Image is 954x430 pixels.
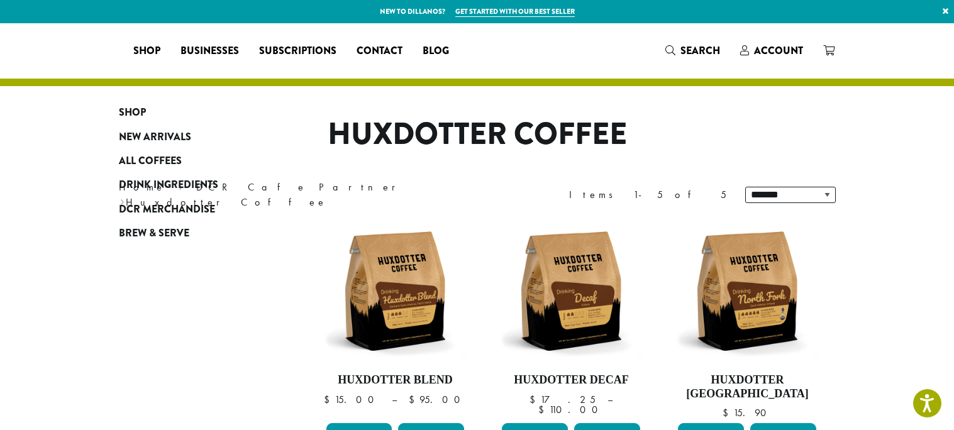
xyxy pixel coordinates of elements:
[723,406,772,419] bdi: 15.90
[259,43,336,59] span: Subscriptions
[119,124,270,148] a: New Arrivals
[109,116,845,153] h1: Huxdotter Coffee
[569,187,726,202] div: Items 1-5 of 5
[499,373,643,387] h4: Huxdotter Decaf
[538,403,604,416] bdi: 110.00
[392,393,397,406] span: –
[723,406,733,419] span: $
[323,219,467,363] img: Huxdotter-Coffee-Huxdotter-Blend-12oz-Web.jpg
[324,393,335,406] span: $
[119,202,215,218] span: DCR Merchandise
[180,43,239,59] span: Businesses
[119,177,218,193] span: Drink Ingredients
[323,373,468,387] h4: Huxdotter Blend
[499,219,643,363] img: Huxdotter-Coffee-Decaf-12oz-Web.jpg
[323,219,468,418] a: Huxdotter Blend
[409,393,466,406] bdi: 95.00
[675,219,819,363] img: Huxdotter-Coffee-North-Fork-12oz-Web.jpg
[119,180,458,210] nav: Breadcrumb
[196,180,404,194] a: DCR Cafe Partner
[499,219,643,418] a: Huxdotter Decaf
[119,197,270,221] a: DCR Merchandise
[530,393,596,406] bdi: 17.25
[409,393,419,406] span: $
[530,393,540,406] span: $
[655,40,730,61] a: Search
[675,373,819,400] h4: Huxdotter [GEOGRAPHIC_DATA]
[119,105,146,121] span: Shop
[675,219,819,418] a: Huxdotter [GEOGRAPHIC_DATA] $15.90
[455,6,575,17] a: Get started with our best seller
[119,226,189,241] span: Brew & Serve
[119,221,270,245] a: Brew & Serve
[423,43,449,59] span: Blog
[119,101,270,124] a: Shop
[133,43,160,59] span: Shop
[607,393,613,406] span: –
[119,173,270,197] a: Drink Ingredients
[680,43,720,58] span: Search
[123,41,170,61] a: Shop
[119,153,182,169] span: All Coffees
[119,149,270,173] a: All Coffees
[538,403,549,416] span: $
[754,43,803,58] span: Account
[119,130,191,145] span: New Arrivals
[357,43,402,59] span: Contact
[324,393,380,406] bdi: 15.00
